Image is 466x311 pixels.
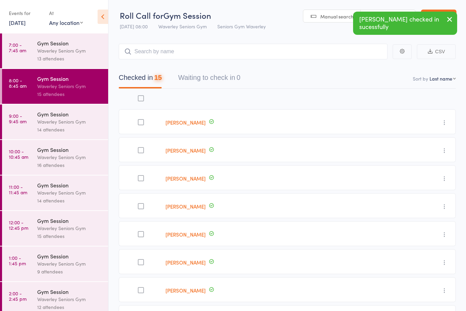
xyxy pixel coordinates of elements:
button: Checked in15 [119,70,162,88]
div: 0 [236,74,240,81]
time: 2:00 - 2:45 pm [9,291,27,301]
div: Waverley Seniors Gym [37,224,102,232]
div: Waverley Seniors Gym [37,118,102,126]
div: 15 attendees [37,232,102,240]
div: [PERSON_NAME] checked in sucessfully [353,12,457,35]
div: Gym Session [37,252,102,260]
a: 12:00 -12:45 pmGym SessionWaverley Seniors Gym15 attendees [2,211,108,246]
div: Events for [9,8,42,19]
a: 1:00 -1:45 pmGym SessionWaverley Seniors Gym9 attendees [2,246,108,281]
a: [PERSON_NAME] [165,175,206,182]
div: 12 attendees [37,303,102,311]
span: Roll Call for [120,10,163,21]
span: Seniors Gym Waverley [217,23,266,30]
div: 15 attendees [37,90,102,98]
div: Any location [49,19,83,26]
div: Gym Session [37,217,102,224]
div: Waverley Seniors Gym [37,47,102,55]
time: 12:00 - 12:45 pm [9,220,28,230]
a: [PERSON_NAME] [165,119,206,126]
div: Waverley Seniors Gym [37,295,102,303]
time: 11:00 - 11:45 am [9,184,27,195]
div: Gym Session [37,75,102,82]
div: Last name [429,75,452,82]
span: Gym Session [163,10,211,21]
div: Gym Session [37,288,102,295]
span: [DATE] 08:00 [120,23,148,30]
a: Exit roll call [421,10,456,23]
a: 8:00 -8:45 amGym SessionWaverley Seniors Gym15 attendees [2,69,108,104]
a: [PERSON_NAME] [165,147,206,154]
div: 14 attendees [37,197,102,204]
div: 13 attendees [37,55,102,62]
div: Gym Session [37,39,102,47]
a: 9:00 -9:45 amGym SessionWaverley Seniors Gym14 attendees [2,104,108,139]
time: 1:00 - 1:45 pm [9,255,26,266]
a: [DATE] [9,19,26,26]
time: 8:00 - 8:45 am [9,77,27,88]
div: Gym Session [37,110,102,118]
a: [PERSON_NAME] [165,203,206,210]
a: [PERSON_NAME] [165,287,206,294]
div: At [49,8,83,19]
label: Sort by [413,75,428,82]
span: Waverley Seniors Gym [158,23,207,30]
div: 9 attendees [37,268,102,275]
div: 16 attendees [37,161,102,169]
div: Waverley Seniors Gym [37,260,102,268]
div: Waverley Seniors Gym [37,153,102,161]
a: 7:00 -7:45 amGym SessionWaverley Seniors Gym13 attendees [2,33,108,68]
span: Manual search [320,13,353,20]
button: CSV [417,44,456,59]
a: 11:00 -11:45 amGym SessionWaverley Seniors Gym14 attendees [2,175,108,210]
div: Gym Session [37,181,102,189]
button: Waiting to check in0 [178,70,240,88]
div: Gym Session [37,146,102,153]
a: [PERSON_NAME] [165,259,206,266]
time: 10:00 - 10:45 am [9,149,28,159]
a: [PERSON_NAME] [165,231,206,238]
div: Waverley Seniors Gym [37,189,102,197]
time: 7:00 - 7:45 am [9,42,26,53]
time: 9:00 - 9:45 am [9,113,27,124]
div: 14 attendees [37,126,102,133]
input: Search by name [119,44,388,59]
a: 10:00 -10:45 amGym SessionWaverley Seniors Gym16 attendees [2,140,108,175]
div: 15 [154,74,162,81]
div: Waverley Seniors Gym [37,82,102,90]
